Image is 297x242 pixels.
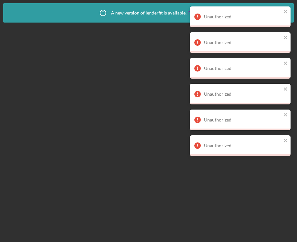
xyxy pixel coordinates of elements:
button: close [283,61,288,67]
div: Unauthorized [204,117,282,122]
button: close [283,9,288,15]
div: A new version of lenderfit is available. [95,5,202,21]
div: Unauthorized [204,14,282,19]
div: Unauthorized [204,92,282,97]
button: close [283,112,288,118]
button: close [283,35,288,41]
div: Unauthorized [204,66,282,71]
a: Reload [188,10,202,15]
div: Unauthorized [204,40,282,45]
button: close [283,138,288,144]
div: Unauthorized [204,143,282,148]
button: close [283,86,288,92]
